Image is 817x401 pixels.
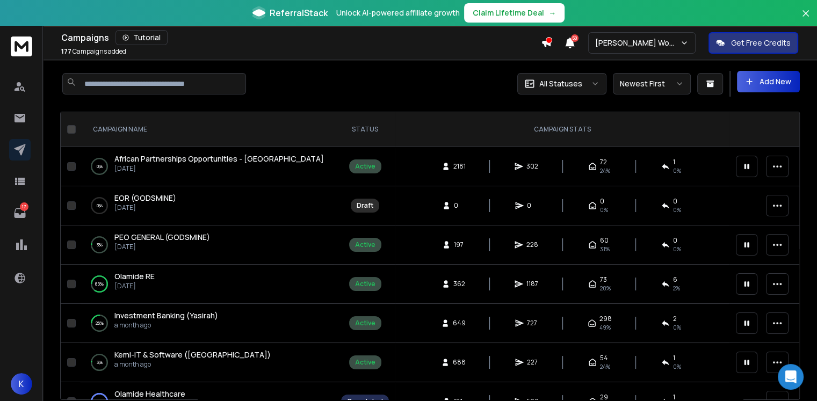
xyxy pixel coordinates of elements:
button: Close banner [799,6,813,32]
p: 0 % [97,161,103,172]
div: Active [355,162,375,171]
p: Get Free Credits [731,38,791,48]
span: 727 [527,319,538,327]
span: 688 [453,358,466,367]
a: EOR (GODSMINE) [114,193,176,203]
td: 85%Olamide RE[DATE] [80,265,335,304]
p: [DATE] [114,243,210,251]
span: 6 [673,275,677,284]
p: All Statuses [539,78,582,89]
p: [DATE] [114,282,155,290]
td: 26%Investment Banking (Yasirah)a month ago [80,304,335,343]
span: 227 [527,358,538,367]
td: 0%African Partnerships Opportunities - [GEOGRAPHIC_DATA][DATE] [80,147,335,186]
a: 17 [9,202,31,224]
a: African Partnerships Opportunities - [GEOGRAPHIC_DATA] [114,154,324,164]
span: 24 % [600,166,610,175]
p: 26 % [96,318,104,329]
span: 31 % [600,245,610,253]
span: 2 [673,315,677,323]
span: 0 % [673,166,681,175]
span: 362 [453,280,465,288]
p: a month ago [114,360,271,369]
button: K [11,373,32,395]
span: 1187 [526,280,538,288]
p: 85 % [95,279,104,289]
span: 0% [600,206,608,214]
div: Active [355,280,375,288]
a: PEO GENERAL (GODSMINE) [114,232,210,243]
div: Active [355,240,375,249]
span: 0 % [673,362,681,371]
td: 0%EOR (GODSMINE)[DATE] [80,186,335,225]
span: 73 [600,275,607,284]
span: 1 [673,354,675,362]
p: [DATE] [114,164,324,173]
p: Campaigns added [61,47,126,56]
a: Kemi-IT & Software ([GEOGRAPHIC_DATA]) [114,349,271,360]
button: Newest First [613,73,691,94]
p: 3 % [97,357,103,368]
div: Active [355,319,375,327]
span: 0 [600,197,604,206]
div: Open Intercom Messenger [778,364,804,390]
span: 649 [453,319,466,327]
span: 0% [673,206,681,214]
span: 0 [527,201,538,210]
p: 0 % [97,200,103,211]
div: Campaigns [61,30,541,45]
button: Tutorial [115,30,168,45]
td: 3%Kemi-IT & Software ([GEOGRAPHIC_DATA])a month ago [80,343,335,382]
span: 54 [600,354,608,362]
p: 17 [20,202,28,211]
span: 0 [673,197,677,206]
td: 3%PEO GENERAL (GODSMINE)[DATE] [80,225,335,265]
a: Olamide RE [114,271,155,282]
span: 302 [526,162,538,171]
p: a month ago [114,321,218,330]
p: Unlock AI-powered affiliate growth [336,8,460,18]
span: 60 [600,236,609,245]
p: [DATE] [114,203,176,212]
span: 49 % [599,323,611,332]
span: 50 [571,34,579,42]
div: Active [355,358,375,367]
span: PEO GENERAL (GODSMINE) [114,232,210,242]
span: Investment Banking (Yasirah) [114,310,218,320]
button: Add New [737,71,800,92]
a: Investment Banking (Yasirah) [114,310,218,321]
span: ReferralStack [270,6,328,19]
div: Draft [357,201,373,210]
span: 228 [526,240,538,249]
span: 2181 [453,162,466,171]
th: CAMPAIGN NAME [80,112,335,147]
a: Olamide Healthcare [114,389,185,399]
span: 0 % [673,245,681,253]
span: 177 [61,47,71,56]
span: 298 [599,315,612,323]
span: 0 [673,236,677,245]
span: → [548,8,556,18]
span: 72 [600,158,607,166]
span: 0 % [673,323,681,332]
span: 1 [673,158,675,166]
button: Claim Lifetime Deal→ [464,3,565,23]
span: 2 % [673,284,680,293]
button: Get Free Credits [708,32,798,54]
th: STATUS [335,112,395,147]
span: 24 % [600,362,610,371]
span: 0 [454,201,465,210]
span: Olamide RE [114,271,155,281]
th: CAMPAIGN STATS [395,112,729,147]
p: 3 % [97,239,103,250]
span: 197 [454,240,465,249]
span: 20 % [600,284,611,293]
p: [PERSON_NAME] Workspace [595,38,680,48]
